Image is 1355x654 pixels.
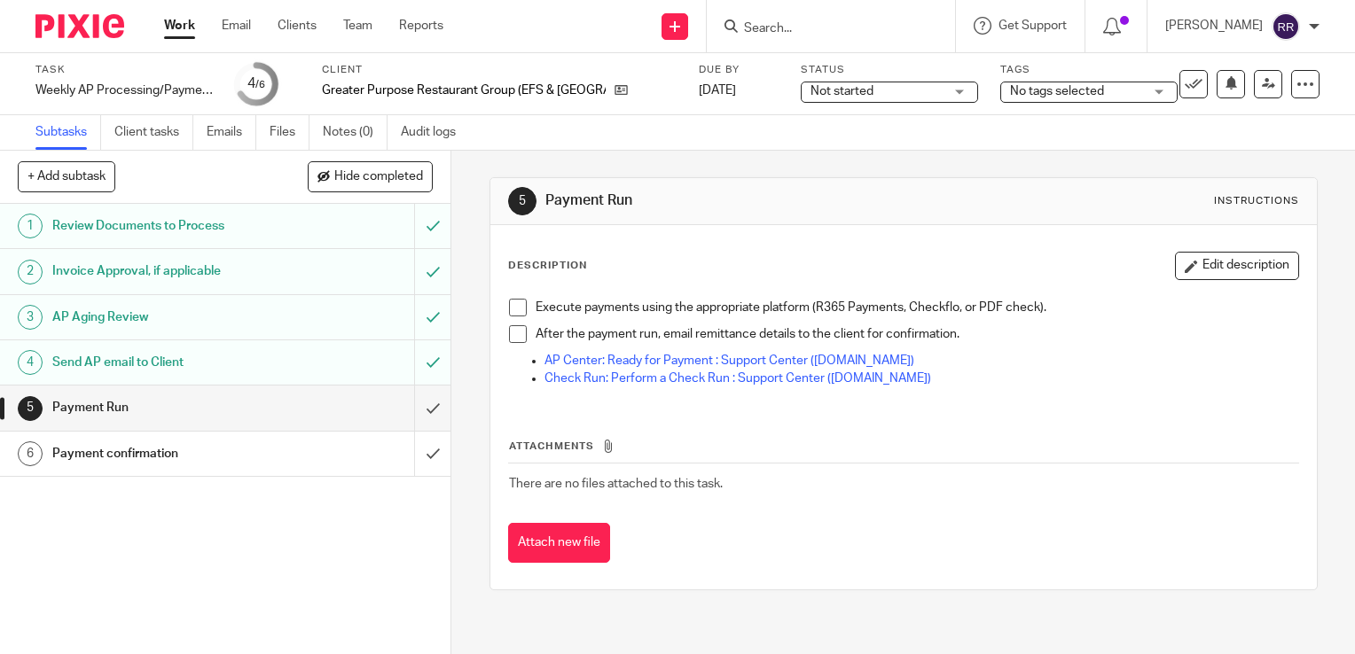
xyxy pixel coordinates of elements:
a: Client tasks [114,115,193,150]
a: AP Center: Ready for Payment : Support Center ([DOMAIN_NAME]) [544,354,914,367]
label: Tags [1000,63,1178,77]
label: Status [801,63,978,77]
span: Get Support [999,19,1067,32]
div: Weekly AP Processing/Payment [35,82,213,99]
div: Instructions [1214,194,1299,208]
div: 6 [18,441,43,466]
h1: Review Documents to Process [52,213,282,239]
span: Not started [811,85,873,97]
p: [PERSON_NAME] [1165,17,1263,35]
div: 3 [18,305,43,330]
button: Attach new file [508,523,610,563]
a: Work [164,17,195,35]
a: Emails [207,115,256,150]
a: Subtasks [35,115,101,150]
button: Edit description [1175,252,1299,280]
a: Reports [399,17,443,35]
span: There are no files attached to this task. [509,478,723,490]
p: Greater Purpose Restaurant Group (EFS & [GEOGRAPHIC_DATA]) [322,82,606,99]
p: Description [508,259,587,273]
input: Search [742,21,902,37]
span: Attachments [509,441,594,451]
span: Hide completed [334,170,423,184]
a: Email [222,17,251,35]
div: 5 [18,396,43,421]
img: Pixie [35,14,124,38]
div: 5 [508,187,537,215]
h1: Payment Run [545,191,941,210]
small: /6 [255,80,265,90]
h1: Payment Run [52,394,282,421]
a: Files [270,115,309,150]
label: Client [322,63,677,77]
h1: Payment confirmation [52,440,282,467]
a: Team [343,17,372,35]
div: 4 [18,350,43,375]
label: Task [35,63,213,77]
div: 2 [18,260,43,284]
img: svg%3E [1272,12,1300,41]
h1: Send AP email to Client [52,349,282,376]
p: Execute payments using the appropriate platform (R365 Payments, Checkflo, or PDF check). [536,299,1298,316]
a: Audit logs [401,115,469,150]
span: No tags selected [1010,85,1104,97]
a: Check Run: Perform a Check Run : Support Center ([DOMAIN_NAME]) [544,372,931,385]
h1: Invoice Approval, if applicable [52,258,282,284]
div: 1 [18,214,43,238]
div: 4 [247,74,265,94]
button: + Add subtask [18,161,115,191]
label: Due by [699,63,779,77]
h1: AP Aging Review [52,304,282,331]
button: Hide completed [308,161,433,191]
span: [DATE] [699,84,736,97]
p: After the payment run, email remittance details to the client for confirmation. [536,325,1298,343]
a: Clients [278,17,317,35]
a: Notes (0) [323,115,388,150]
